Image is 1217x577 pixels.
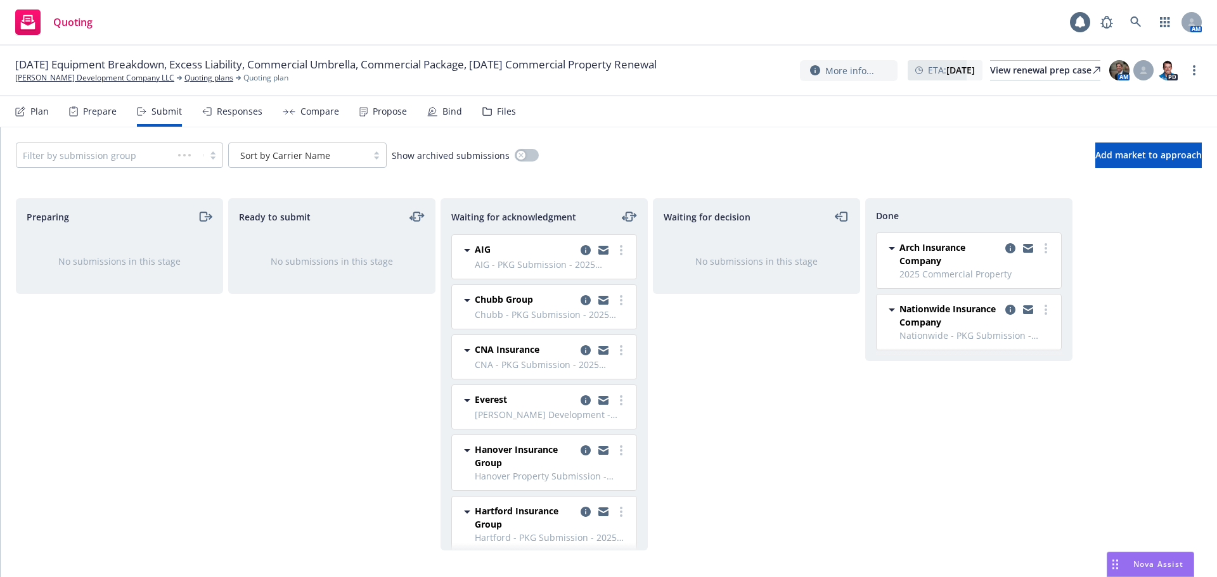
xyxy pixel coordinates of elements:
[475,469,629,483] span: Hanover Property Submission - 2025 Commercial Property
[928,63,975,77] span: ETA :
[392,149,510,162] span: Show archived submissions
[475,408,629,421] span: [PERSON_NAME] Development - 2025 Commercial Package
[451,210,576,224] span: Waiting for acknowledgment
[197,209,212,224] a: moveRight
[1038,241,1053,256] a: more
[614,243,629,258] a: more
[825,64,874,77] span: More info...
[27,210,69,224] span: Preparing
[614,343,629,358] a: more
[1095,143,1202,168] button: Add market to approach
[622,209,637,224] a: moveLeftRight
[1021,302,1036,317] a: copy logging email
[1152,10,1178,35] a: Switch app
[1095,149,1202,161] span: Add market to approach
[899,329,1053,342] span: Nationwide - PKG Submission - 2025 Commercial Package
[217,106,262,117] div: Responses
[243,72,288,84] span: Quoting plan
[578,343,593,358] a: copy logging email
[15,72,174,84] a: [PERSON_NAME] Development Company LLC
[596,343,611,358] a: copy logging email
[946,64,975,76] strong: [DATE]
[674,255,839,268] div: No submissions in this stage
[899,267,1053,281] span: 2025 Commercial Property
[1038,302,1053,317] a: more
[596,293,611,308] a: copy logging email
[578,243,593,258] a: copy logging email
[475,243,491,256] span: AIG
[475,531,629,544] span: Hartford - PKG Submission - 2025 Commercial Package
[578,393,593,408] a: copy logging email
[614,504,629,519] a: more
[30,106,49,117] div: Plan
[15,57,657,72] span: [DATE] Equipment Breakdown, Excess Liability, Commercial Umbrella, Commercial Package, [DATE] Com...
[1157,60,1178,80] img: photo
[249,255,415,268] div: No submissions in this stage
[596,504,611,519] a: copy logging email
[475,504,576,531] span: Hartford Insurance Group
[53,17,93,27] span: Quoting
[373,106,407,117] div: Propose
[1021,241,1036,256] a: copy logging email
[614,393,629,408] a: more
[37,255,202,268] div: No submissions in this stage
[1187,63,1202,78] a: more
[442,106,462,117] div: Bind
[184,72,233,84] a: Quoting plans
[614,443,629,458] a: more
[578,504,593,519] a: copy logging email
[1133,559,1183,569] span: Nova Assist
[475,358,629,371] span: CNA - PKG Submission - 2025 Commercial Package
[240,149,330,162] span: Sort by Carrier Name
[300,106,339,117] div: Compare
[876,209,899,222] span: Done
[800,60,898,81] button: More info...
[475,308,629,321] span: Chubb - PKG Submission - 2025 Commercial Package
[475,258,629,271] span: AIG - PKG Submission - 2025 Commercial Package
[475,343,539,356] span: CNA Insurance
[1109,60,1130,80] img: photo
[1107,552,1123,576] div: Drag to move
[899,302,1000,329] span: Nationwide Insurance Company
[596,393,611,408] a: copy logging email
[235,149,361,162] span: Sort by Carrier Name
[409,209,425,224] a: moveLeftRight
[10,4,98,40] a: Quoting
[578,443,593,458] a: copy logging email
[1003,241,1018,256] a: copy logging email
[239,210,311,224] span: Ready to submit
[151,106,182,117] div: Submit
[990,61,1100,80] div: View renewal prep case
[834,209,849,224] a: moveLeft
[990,60,1100,80] a: View renewal prep case
[1003,302,1018,317] a: copy logging email
[596,243,611,258] a: copy logging email
[596,443,611,458] a: copy logging email
[664,210,750,224] span: Waiting for decision
[614,293,629,308] a: more
[899,241,1000,267] span: Arch Insurance Company
[497,106,516,117] div: Files
[1094,10,1119,35] a: Report a Bug
[578,293,593,308] a: copy logging email
[475,293,533,306] span: Chubb Group
[475,443,576,469] span: Hanover Insurance Group
[1123,10,1149,35] a: Search
[1107,552,1194,577] button: Nova Assist
[83,106,117,117] div: Prepare
[475,393,507,406] span: Everest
